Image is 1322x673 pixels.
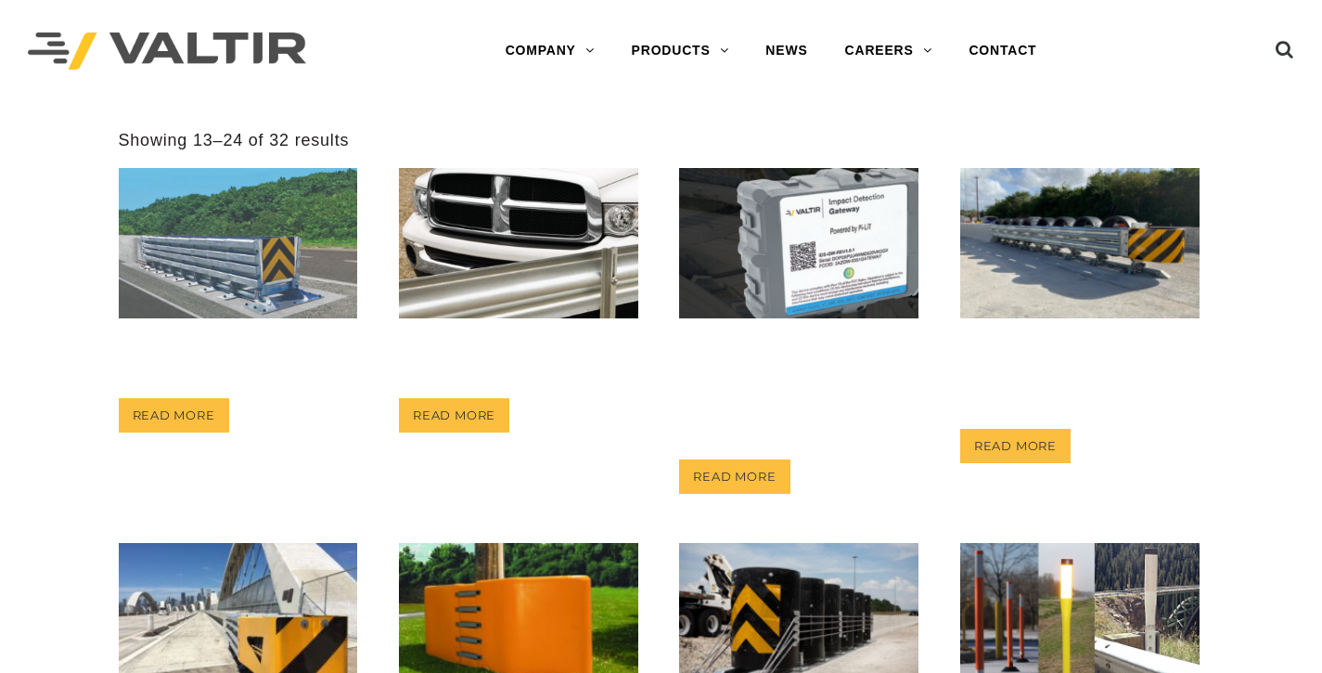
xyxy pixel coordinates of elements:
a: NEWS [747,32,826,70]
a: NU-GUARD™-31 [399,168,638,393]
sup: TM [226,348,261,371]
a: Read more about “NOVUSTM 100” [119,398,229,433]
h2: PI-LIT Impact Detection System [679,335,918,455]
a: NOVUSTM100 [119,168,358,393]
a: Read more about “QuadGuard® Elite M10” [960,429,1071,463]
a: Read more about “NU-GUARD™-31” [399,398,509,433]
a: CONTACT [950,32,1055,70]
sup: ® [1161,348,1178,371]
a: CAREERS [827,32,951,70]
h2: NOVUS 100 [119,335,358,394]
h2: QuadGuard Elite M10 [960,335,1200,424]
a: Read more about “PI-LITTM Impact Detection System” [679,459,789,494]
a: PRODUCTS [613,32,748,70]
a: PI-LITTMImpact Detection System [679,168,918,454]
a: COMPANY [487,32,613,70]
sup: TM [768,348,802,371]
p: Showing 13–24 of 32 results [119,130,350,151]
h2: NU-GUARD -31 [399,335,638,394]
img: Valtir [28,32,306,71]
sup: ™ [565,348,588,371]
a: QuadGuard®Elite M10 [960,168,1200,423]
